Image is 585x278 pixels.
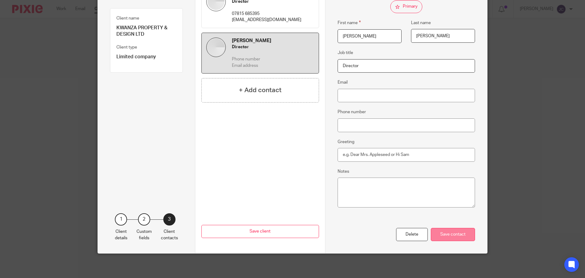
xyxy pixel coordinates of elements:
[338,79,348,85] label: Email
[115,229,127,241] p: Client details
[232,38,314,44] h4: [PERSON_NAME]
[116,25,176,38] p: KWANZA PROPERTY & DESIGN LTD
[232,44,314,50] h5: Director
[116,44,137,50] label: Client type
[232,17,314,23] p: [EMAIL_ADDRESS][DOMAIN_NAME]
[201,225,319,238] button: Save client
[136,229,152,241] p: Custom fields
[232,63,314,69] p: Email address
[232,56,314,62] p: Phone number
[338,148,475,162] input: e.g. Dear Mrs. Appleseed or Hi Sam
[338,50,353,56] label: Job title
[116,15,139,21] label: Client name
[161,229,178,241] p: Client contacts
[396,228,428,241] div: Delete
[338,109,366,115] label: Phone number
[138,213,150,226] div: 2
[206,38,226,57] img: default.jpg
[115,213,127,226] div: 1
[338,19,361,26] label: First name
[338,168,349,175] label: Notes
[431,228,475,241] div: Save contact
[163,213,175,226] div: 3
[411,20,431,26] label: Last name
[239,85,282,95] h4: + Add contact
[232,11,314,17] p: 07815 685395
[338,139,354,145] label: Greeting
[116,54,176,60] p: Limited company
